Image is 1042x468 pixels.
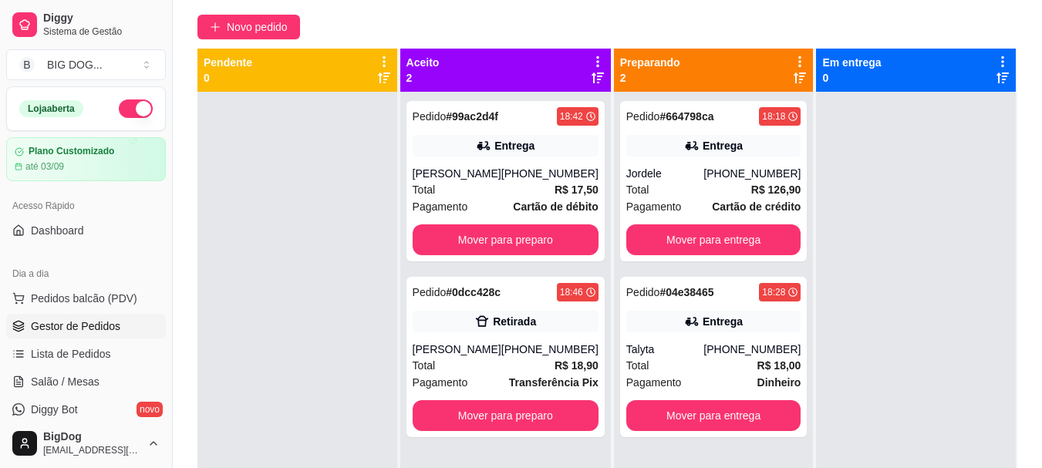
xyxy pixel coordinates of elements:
[29,146,114,157] article: Plano Customizado
[626,286,660,298] span: Pedido
[501,166,599,181] div: [PHONE_NUMBER]
[43,12,160,25] span: Diggy
[413,224,599,255] button: Mover para preparo
[703,138,743,153] div: Entrega
[762,110,785,123] div: 18:18
[560,110,583,123] div: 18:42
[509,376,599,389] strong: Transferência Pix
[626,357,649,374] span: Total
[560,286,583,298] div: 18:46
[620,70,680,86] p: 2
[31,223,84,238] span: Dashboard
[413,286,447,298] span: Pedido
[19,57,35,72] span: B
[626,374,682,391] span: Pagamento
[757,359,801,372] strong: R$ 18,00
[19,100,83,117] div: Loja aberta
[413,400,599,431] button: Mover para preparo
[227,19,288,35] span: Novo pedido
[197,15,300,39] button: Novo pedido
[555,183,599,196] strong: R$ 17,50
[413,166,501,181] div: [PERSON_NAME]
[413,110,447,123] span: Pedido
[6,369,166,394] a: Salão / Mesas
[501,342,599,357] div: [PHONE_NUMBER]
[31,402,78,417] span: Diggy Bot
[712,200,801,213] strong: Cartão de crédito
[493,314,536,329] div: Retirada
[6,286,166,311] button: Pedidos balcão (PDV)
[6,261,166,286] div: Dia a dia
[822,55,881,70] p: Em entrega
[751,183,801,196] strong: R$ 126,90
[6,137,166,181] a: Plano Customizadoaté 03/09
[31,291,137,306] span: Pedidos balcão (PDV)
[494,138,534,153] div: Entrega
[626,166,704,181] div: Jordele
[413,181,436,198] span: Total
[6,194,166,218] div: Acesso Rápido
[822,70,881,86] p: 0
[31,374,99,389] span: Salão / Mesas
[762,286,785,298] div: 18:28
[43,430,141,444] span: BigDog
[703,314,743,329] div: Entrega
[659,110,713,123] strong: # 664798ca
[413,342,501,357] div: [PERSON_NAME]
[204,55,252,70] p: Pendente
[6,342,166,366] a: Lista de Pedidos
[446,286,501,298] strong: # 0dcc428c
[626,198,682,215] span: Pagamento
[6,218,166,243] a: Dashboard
[406,55,440,70] p: Aceito
[413,357,436,374] span: Total
[47,57,103,72] div: BIG DOG ...
[626,224,801,255] button: Mover para entrega
[413,198,468,215] span: Pagamento
[31,346,111,362] span: Lista de Pedidos
[757,376,801,389] strong: Dinheiro
[406,70,440,86] p: 2
[626,342,704,357] div: Talyta
[555,359,599,372] strong: R$ 18,90
[119,99,153,118] button: Alterar Status
[620,55,680,70] p: Preparando
[43,25,160,38] span: Sistema de Gestão
[626,400,801,431] button: Mover para entrega
[6,49,166,80] button: Select a team
[413,374,468,391] span: Pagamento
[43,444,141,456] span: [EMAIL_ADDRESS][DOMAIN_NAME]
[6,314,166,338] a: Gestor de Pedidos
[6,397,166,422] a: Diggy Botnovo
[31,318,120,334] span: Gestor de Pedidos
[626,181,649,198] span: Total
[659,286,713,298] strong: # 04e38465
[6,6,166,43] a: DiggySistema de Gestão
[6,425,166,462] button: BigDog[EMAIL_ADDRESS][DOMAIN_NAME]
[25,160,64,173] article: até 03/09
[626,110,660,123] span: Pedido
[210,22,221,32] span: plus
[204,70,252,86] p: 0
[513,200,598,213] strong: Cartão de débito
[703,166,801,181] div: [PHONE_NUMBER]
[703,342,801,357] div: [PHONE_NUMBER]
[446,110,498,123] strong: # 99ac2d4f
